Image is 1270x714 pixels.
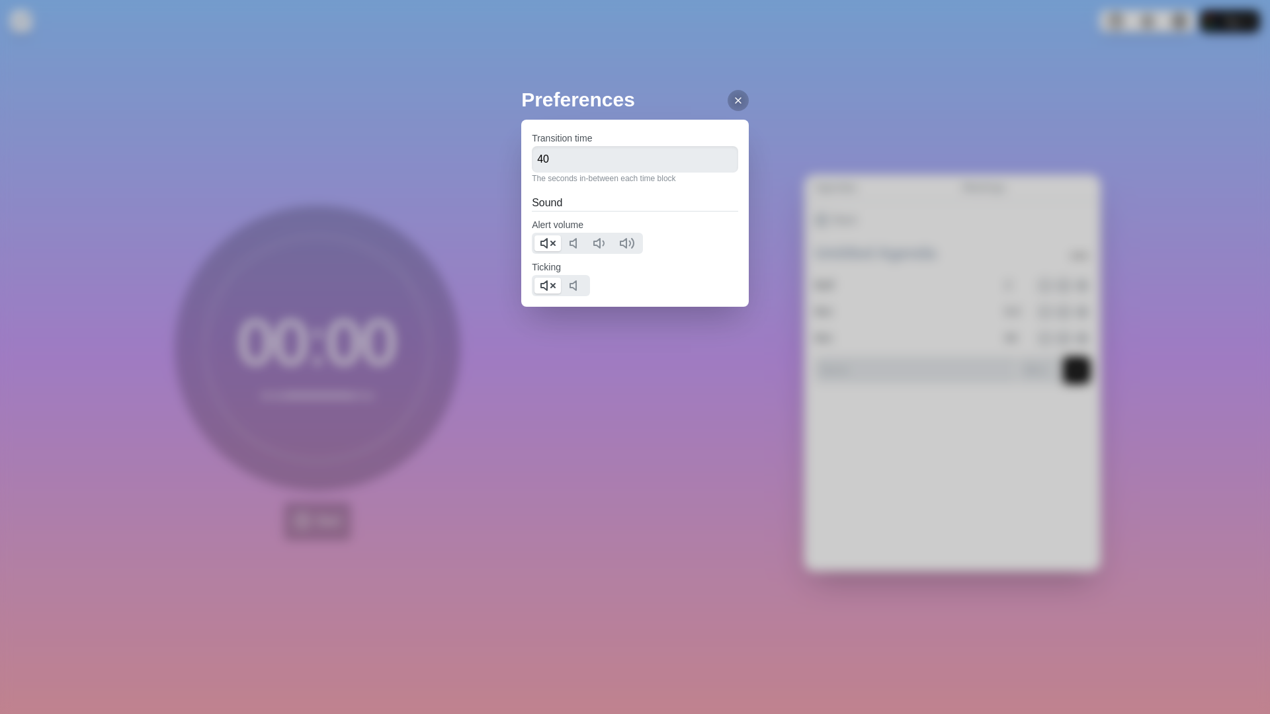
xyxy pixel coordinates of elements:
p: The seconds in-between each time block [532,173,738,184]
label: Alert volume [532,219,583,230]
h2: Preferences [521,85,749,114]
label: Ticking [532,262,561,272]
h2: Sound [532,195,738,211]
label: Transition time [532,133,592,143]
